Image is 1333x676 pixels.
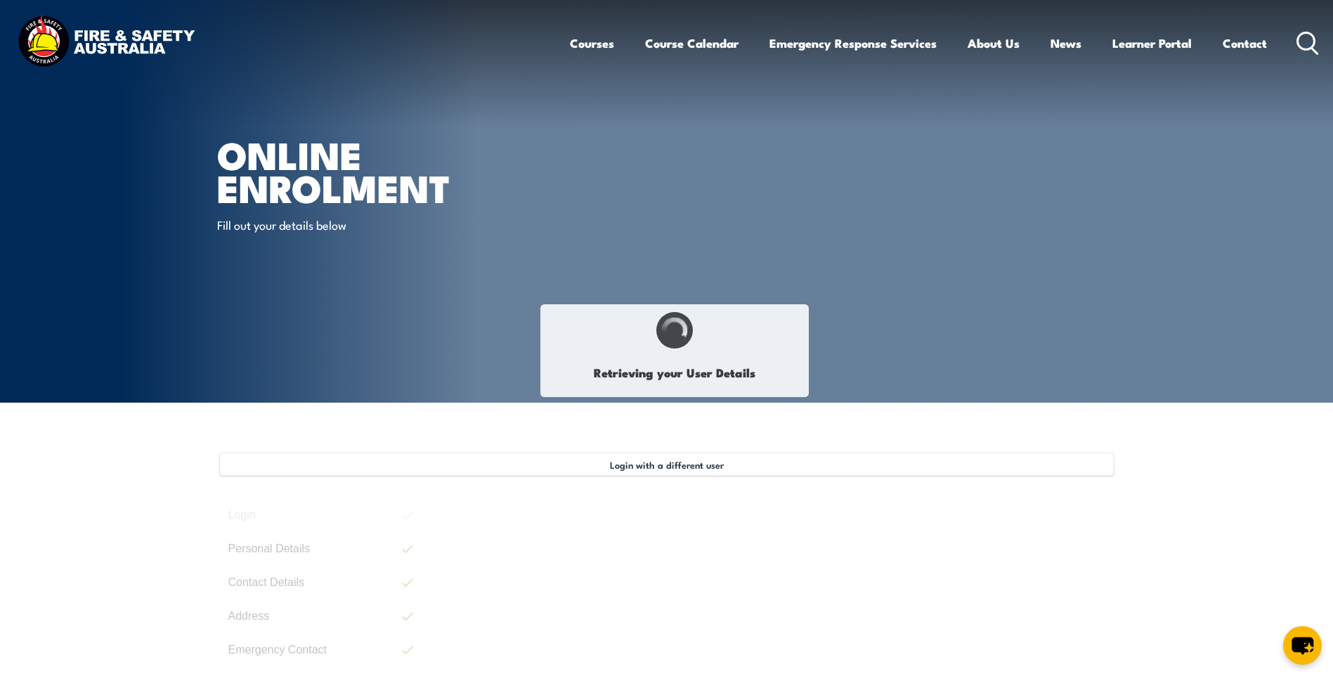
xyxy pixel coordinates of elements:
p: Fill out your details below [217,216,474,233]
a: Courses [570,25,614,62]
h1: Online Enrolment [217,138,564,203]
a: About Us [968,25,1020,62]
a: Contact [1223,25,1267,62]
a: News [1051,25,1081,62]
span: Login with a different user [610,459,724,470]
button: chat-button [1283,626,1322,665]
a: Emergency Response Services [769,25,937,62]
h1: Retrieving your User Details [548,356,801,389]
a: Course Calendar [645,25,739,62]
a: Learner Portal [1112,25,1192,62]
